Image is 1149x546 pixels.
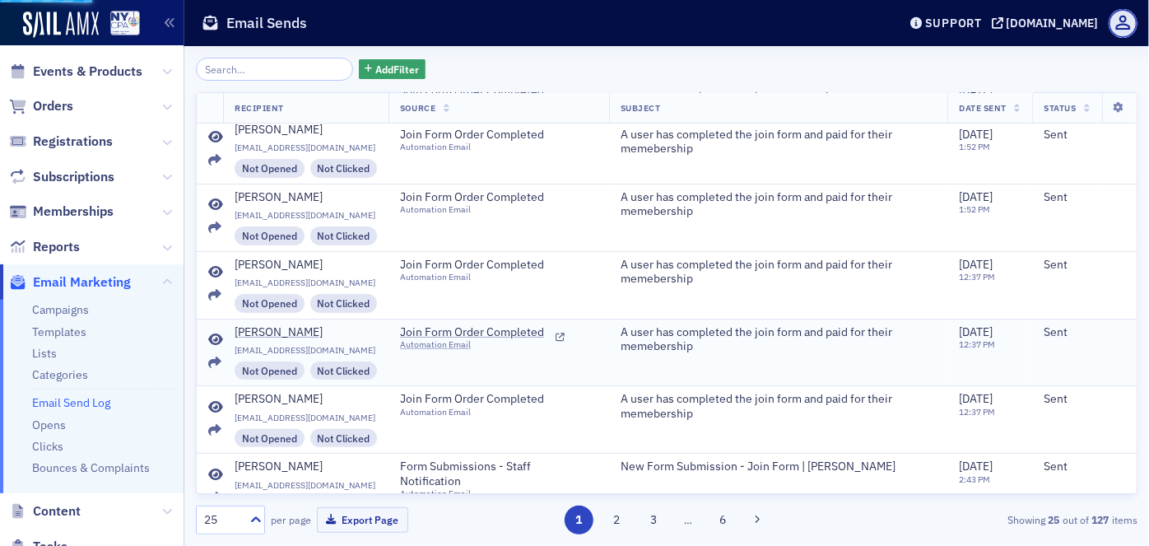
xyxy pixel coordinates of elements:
[9,203,114,221] a: Memberships
[235,460,323,474] div: [PERSON_NAME]
[235,480,377,491] span: [EMAIL_ADDRESS][DOMAIN_NAME]
[602,506,630,534] button: 2
[9,97,73,115] a: Orders
[9,168,114,186] a: Subscriptions
[709,506,737,534] button: 6
[9,238,80,256] a: Reports
[400,102,435,114] span: Source
[1044,190,1125,205] div: Sent
[32,302,89,317] a: Campaigns
[32,439,63,454] a: Clicks
[235,142,377,153] span: [EMAIL_ADDRESS][DOMAIN_NAME]
[959,271,995,282] time: 12:37 PM
[310,159,378,177] div: Not Clicked
[565,506,593,534] button: 1
[400,392,565,418] a: Join Form Order CompletedAutomation Email
[204,511,240,529] div: 25
[925,16,982,30] div: Support
[33,238,80,256] span: Reports
[235,226,305,245] div: Not Opened
[959,203,990,215] time: 1:52 PM
[400,258,550,273] span: Join Form Order Completed
[310,226,378,245] div: Not Clicked
[400,128,565,153] a: Join Form Order CompletedAutomation Email
[32,367,88,382] a: Categories
[99,11,140,39] a: View Homepage
[235,345,377,356] span: [EMAIL_ADDRESS][DOMAIN_NAME]
[9,63,142,81] a: Events & Products
[400,142,550,153] div: Automation Email
[32,395,110,410] a: Email Send Log
[621,258,936,287] span: A user has completed the join form and paid for their memebership
[235,325,323,340] div: [PERSON_NAME]
[235,294,305,312] div: Not Opened
[310,429,378,447] div: Not Clicked
[992,17,1105,29] button: [DOMAIN_NAME]
[1109,9,1137,38] span: Profile
[1045,512,1063,527] strong: 25
[640,506,668,534] button: 3
[1044,460,1125,474] div: Sent
[235,413,377,423] span: [EMAIL_ADDRESS][DOMAIN_NAME]
[9,133,113,151] a: Registrations
[32,418,66,432] a: Opens
[235,258,377,273] a: [PERSON_NAME]
[621,325,936,354] span: A user has completed the join form and paid for their memebership
[400,190,565,216] a: Join Form Order CompletedAutomation Email
[32,460,150,475] a: Bounces & Complaints
[32,346,57,361] a: Lists
[1044,392,1125,407] div: Sent
[621,128,936,156] span: A user has completed the join form and paid for their memebership
[235,325,377,340] a: [PERSON_NAME]
[32,324,86,339] a: Templates
[400,258,565,283] a: Join Form Order CompletedAutomation Email
[400,392,550,407] span: Join Form Order Completed
[359,59,426,80] button: AddFilter
[959,391,993,406] span: [DATE]
[959,127,993,142] span: [DATE]
[959,102,1007,114] span: Date Sent
[400,272,550,282] div: Automation Email
[310,294,378,312] div: Not Clicked
[621,102,661,114] span: Subject
[235,460,377,474] a: [PERSON_NAME]
[1044,102,1076,114] span: Status
[235,258,323,273] div: [PERSON_NAME]
[1007,16,1099,30] div: [DOMAIN_NAME]
[959,338,995,350] time: 12:37 PM
[959,189,993,204] span: [DATE]
[959,406,995,418] time: 12:37 PM
[9,273,131,292] a: Email Marketing
[400,190,550,205] span: Join Form Order Completed
[400,325,565,351] a: Join Form Order CompletedAutomation Email
[23,12,99,38] img: SailAMX
[677,512,700,527] span: …
[1089,512,1112,527] strong: 127
[235,362,305,380] div: Not Opened
[33,133,113,151] span: Registrations
[1044,128,1125,142] div: Sent
[235,392,323,407] div: [PERSON_NAME]
[621,190,936,219] span: A user has completed the join form and paid for their memebership
[33,203,114,221] span: Memberships
[621,460,895,474] span: New Form Submission - Join Form | [PERSON_NAME]
[110,11,140,36] img: SailAMX
[33,273,131,292] span: Email Marketing
[310,362,378,380] div: Not Clicked
[317,507,408,533] button: Export Page
[400,460,583,488] span: Form Submissions - Staff Notification
[235,278,377,288] span: [EMAIL_ADDRESS][DOMAIN_NAME]
[400,128,550,142] span: Join Form Order Completed
[33,97,73,115] span: Orders
[621,392,936,421] span: A user has completed the join form and paid for their memebership
[959,474,990,485] time: 2:43 PM
[959,257,993,272] span: [DATE]
[196,58,353,81] input: Search…
[235,429,305,447] div: Not Opened
[1044,258,1125,273] div: Sent
[959,459,993,474] span: [DATE]
[375,62,419,77] span: Add Filter
[400,339,550,350] div: Automation Email
[235,190,323,205] div: [PERSON_NAME]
